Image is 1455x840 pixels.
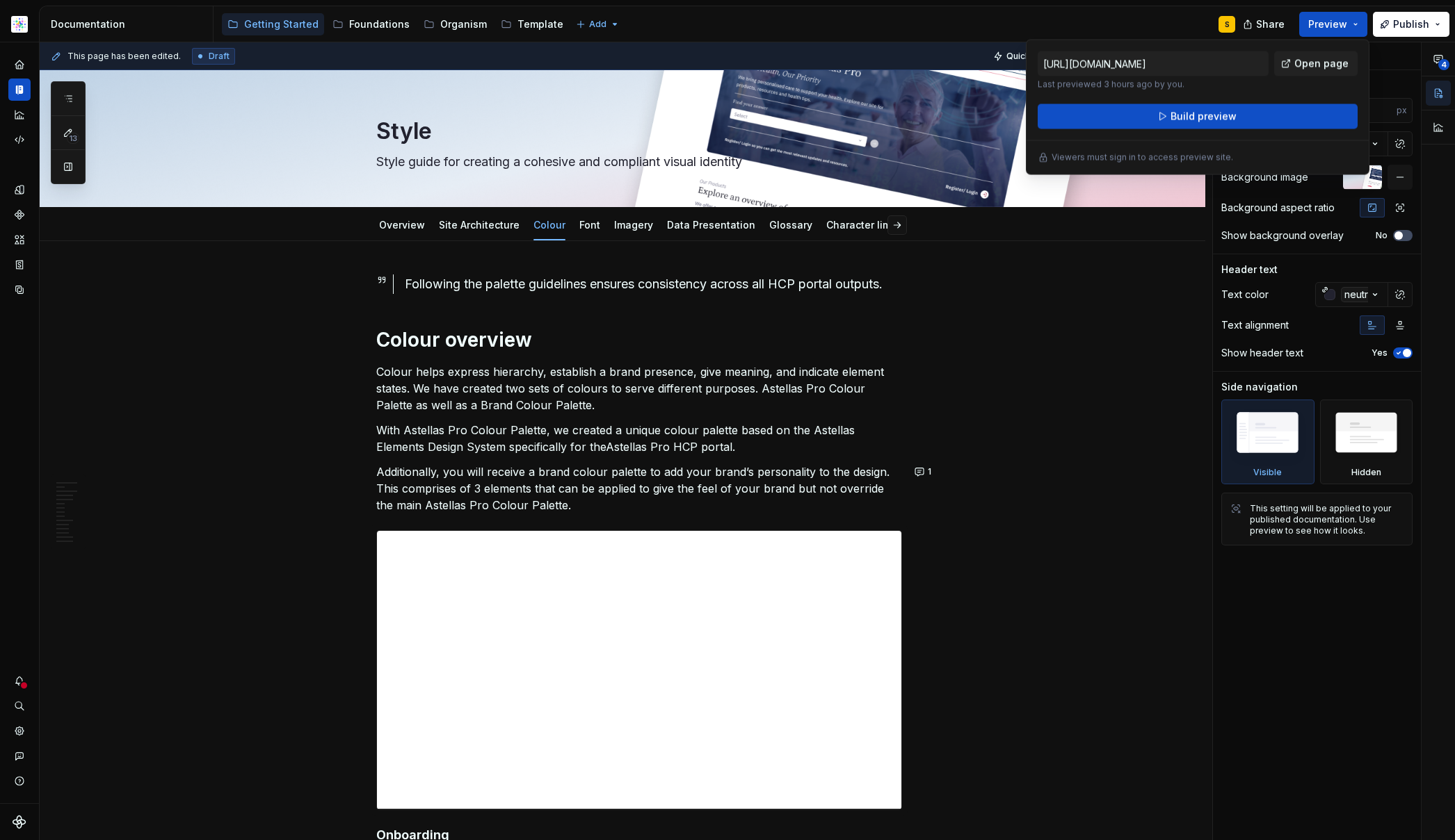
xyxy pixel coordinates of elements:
a: Assets [8,229,31,251]
div: Header text [1221,263,1278,277]
div: Page tree [222,10,569,38]
div: S [1225,19,1230,30]
p: Last previewed 3 hours ago by you. [1038,79,1269,90]
div: Organism [440,17,487,31]
a: Code automation [8,129,31,151]
div: Data Presentation [661,210,761,239]
button: Share [1236,12,1294,37]
span: Add [589,19,606,30]
div: Text alignment [1221,318,1289,332]
div: Colour [528,210,571,239]
div: Hidden [1351,467,1381,478]
span: 4 [1438,59,1449,70]
div: Character limits [821,210,908,239]
div: Hidden [1320,400,1413,484]
button: Build preview [1038,104,1358,129]
h1: Colour overview [376,327,902,352]
a: Analytics [8,104,31,126]
div: Glossary [764,210,818,239]
span: Share [1256,17,1285,31]
div: Background image [1221,170,1308,184]
a: Home [8,53,31,76]
span: Draft [209,51,230,62]
a: Imagery [614,219,653,231]
div: Visible [1253,467,1282,478]
p: With Astellas Pro Colour Palette, we created a unique colour palette based on the Astellas Elemen... [376,422,902,455]
a: Design tokens [8,179,31,201]
img: b2369ad3-f38c-46c1-b2a2-f2452fdbdcd2.png [11,16,28,33]
div: Font [574,210,606,239]
span: 13 [67,133,79,144]
div: Text color [1221,288,1269,302]
a: Template [495,13,569,35]
div: Show background overlay [1221,229,1344,242]
button: Preview [1299,12,1367,37]
div: Foundations [349,17,410,31]
textarea: Style [373,115,899,148]
a: Settings [8,720,31,742]
div: Following the palette guidelines ensures consistency across all HCP portal outputs. [405,274,902,294]
a: Foundations [327,13,415,35]
a: Organism [418,13,492,35]
div: Overview [373,210,431,239]
div: This setting will be applied to your published documentation. Use preview to see how it looks. [1250,503,1404,536]
a: Data Presentation [667,219,755,231]
a: Data sources [8,279,31,301]
span: Publish [1393,17,1429,31]
input: Auto [1343,98,1397,123]
a: Components [8,204,31,226]
a: Site Architecture [439,219,520,231]
label: Yes [1372,347,1388,359]
div: Getting Started [244,17,319,31]
button: Add [572,15,624,34]
span: 1 [928,466,931,477]
label: No [1376,230,1388,241]
p: Colour helps express hierarchy, establish a brand presence, give meaning, and indicate element st... [376,363,902,413]
button: Notifications [8,670,31,692]
commenthighlight: Astellas Pro HCP portal [606,440,732,454]
a: Colour [533,219,565,231]
button: Search ⌘K [8,695,31,717]
div: Imagery [609,210,659,239]
span: Quick preview [1006,51,1066,62]
div: Visible [1221,400,1315,484]
button: Quick preview [989,47,1072,66]
a: Font [579,219,600,231]
div: Template [517,17,563,31]
a: Documentation [8,79,31,101]
svg: Supernova Logo [13,815,26,829]
div: neutral-900 [1341,287,1402,302]
span: Open page [1294,57,1349,71]
div: Side navigation [1221,380,1298,394]
div: Documentation [51,17,207,31]
p: Viewers must sign in to access preview site. [1052,152,1233,163]
button: Publish [1373,12,1449,37]
p: px [1397,105,1407,116]
div: Show header text [1221,346,1303,360]
a: Character limits [826,219,903,231]
span: Preview [1308,17,1347,31]
div: Background aspect ratio [1221,201,1335,215]
a: Storybook stories [8,254,31,276]
button: neutral-900 [1315,282,1388,307]
textarea: Style guide for creating a cohesive and compliant visual identity [373,151,899,173]
span: This page has been edited. [67,51,181,62]
a: Glossary [769,219,812,231]
button: Contact support [8,745,31,767]
a: Open page [1274,51,1358,76]
a: Overview [379,219,425,231]
button: 1 [910,462,938,481]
